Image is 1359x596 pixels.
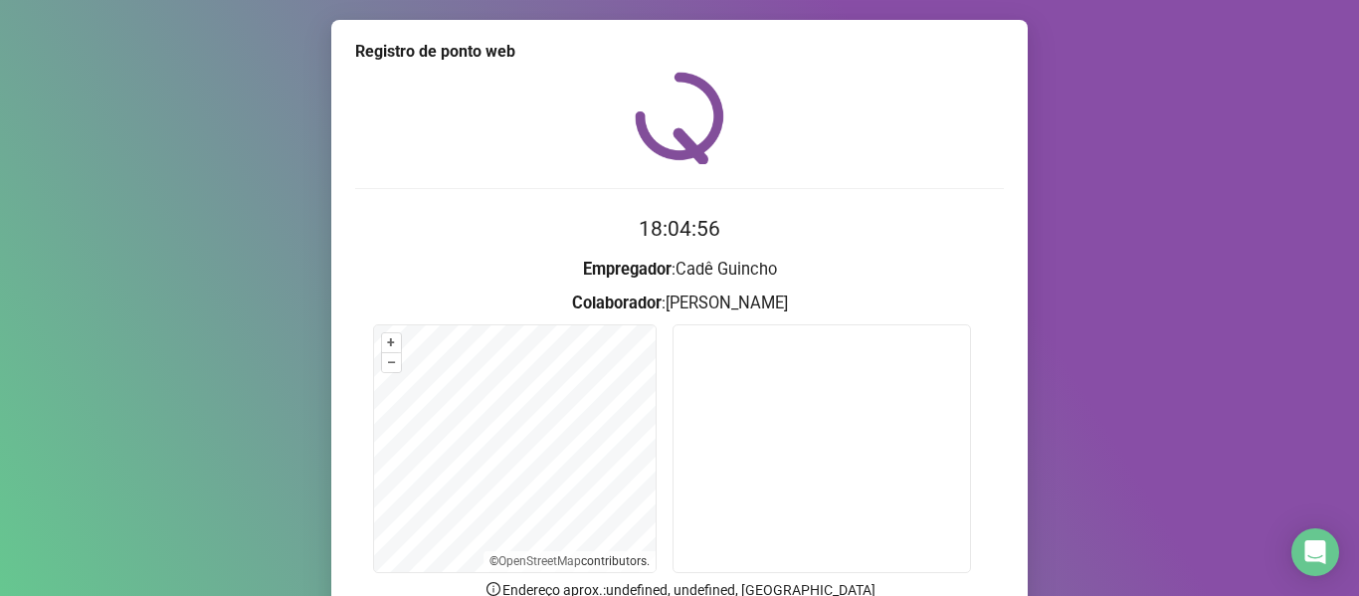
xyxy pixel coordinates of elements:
[639,217,720,241] time: 18:04:56
[1291,528,1339,576] div: Open Intercom Messenger
[355,40,1004,64] div: Registro de ponto web
[572,294,662,312] strong: Colaborador
[382,353,401,372] button: –
[355,291,1004,316] h3: : [PERSON_NAME]
[498,554,581,568] a: OpenStreetMap
[382,333,401,352] button: +
[583,260,672,279] strong: Empregador
[635,72,724,164] img: QRPoint
[489,554,650,568] li: © contributors.
[355,257,1004,283] h3: : Cadê Guincho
